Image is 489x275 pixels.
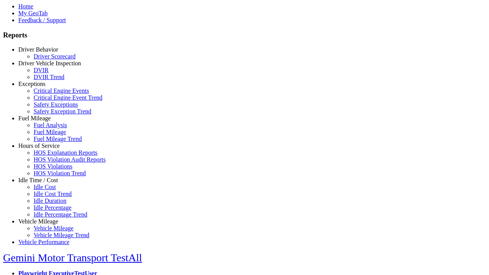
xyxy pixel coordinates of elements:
a: Driver Scorecard [34,53,76,60]
a: Fuel Mileage [18,115,51,121]
a: HOS Violations [34,163,72,170]
a: HOS Explanation Reports [34,149,97,156]
a: Vehicle Mileage [18,218,58,225]
a: Driver Vehicle Inspection [18,60,81,66]
a: Critical Engine Event Trend [34,94,102,101]
a: Idle Cost [34,184,56,190]
a: Fuel Mileage Trend [34,136,82,142]
a: Vehicle Mileage Trend [34,232,89,238]
a: Safety Exception Trend [34,108,91,115]
a: HOS Violation Trend [34,170,86,176]
a: Safety Exceptions [34,101,78,108]
a: Idle Cost Trend [34,191,72,197]
a: Hours of Service [18,142,60,149]
a: Vehicle Performance [18,239,70,245]
a: Home [18,3,33,10]
a: Feedback / Support [18,17,66,23]
a: Vehicle Mileage [34,225,73,231]
a: My GeoTab [18,10,48,16]
a: Fuel Analysis [34,122,67,128]
h3: Reports [3,31,486,39]
a: DVIR Trend [34,74,64,80]
a: Fuel Mileage [34,129,66,135]
a: DVIR [34,67,49,73]
a: Idle Duration [34,197,66,204]
a: Critical Engine Events [34,87,89,94]
a: Exceptions [18,81,45,87]
a: Idle Percentage [34,204,71,211]
a: HOS Violation Audit Reports [34,156,106,163]
a: Idle Time / Cost [18,177,58,183]
a: Driver Behavior [18,46,58,53]
a: Gemini Motor Transport TestAll [3,252,142,264]
a: Idle Percentage Trend [34,211,87,218]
